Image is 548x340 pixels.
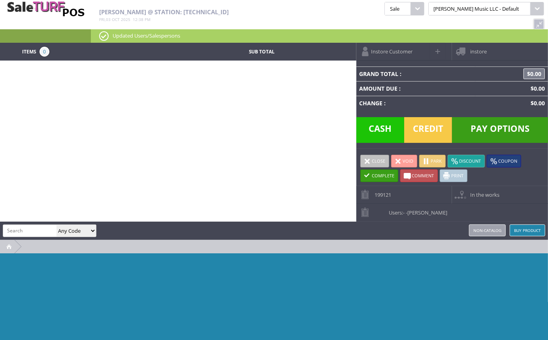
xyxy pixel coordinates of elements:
[356,82,476,96] td: Amount Due :
[360,169,398,182] a: Complete
[448,155,485,167] a: Discount
[403,209,405,216] span: -
[133,17,137,22] span: 12
[22,47,36,55] span: Items
[487,155,521,167] a: Coupon
[404,117,452,143] span: Credit
[99,31,540,40] p: Updated Users/Salespersons
[371,186,391,198] span: 199121
[510,224,545,236] a: Buy Product
[367,43,413,55] span: Instore Customer
[524,68,545,79] span: $0.00
[527,99,545,107] span: $0.00
[384,2,411,15] span: Sale
[121,17,130,22] span: 2025
[356,67,476,82] td: Grand Total :
[3,225,56,236] input: Search
[106,17,111,22] span: 03
[356,117,404,143] span: Cash
[112,17,120,22] span: Oct
[360,155,389,167] a: Close
[385,204,447,216] span: Users:
[145,17,151,22] span: pm
[428,2,531,15] span: [PERSON_NAME] Music LLC - Default
[406,209,447,216] span: -[PERSON_NAME]
[99,17,151,22] span: , :
[412,173,434,179] span: Comment
[419,155,446,167] a: Park
[452,117,548,143] span: Pay Options
[40,47,49,57] span: 0
[99,9,373,15] h2: [PERSON_NAME] @ Station: [TECHNICAL_ID]
[440,169,467,182] a: Print
[139,17,143,22] span: 38
[391,155,417,167] a: Void
[356,96,476,111] td: Change :
[99,17,105,22] span: Fri
[527,85,545,92] span: $0.00
[469,224,506,236] a: Non-catalog
[467,186,500,198] span: In the works
[214,47,310,57] td: Sub Total
[467,43,487,55] span: instore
